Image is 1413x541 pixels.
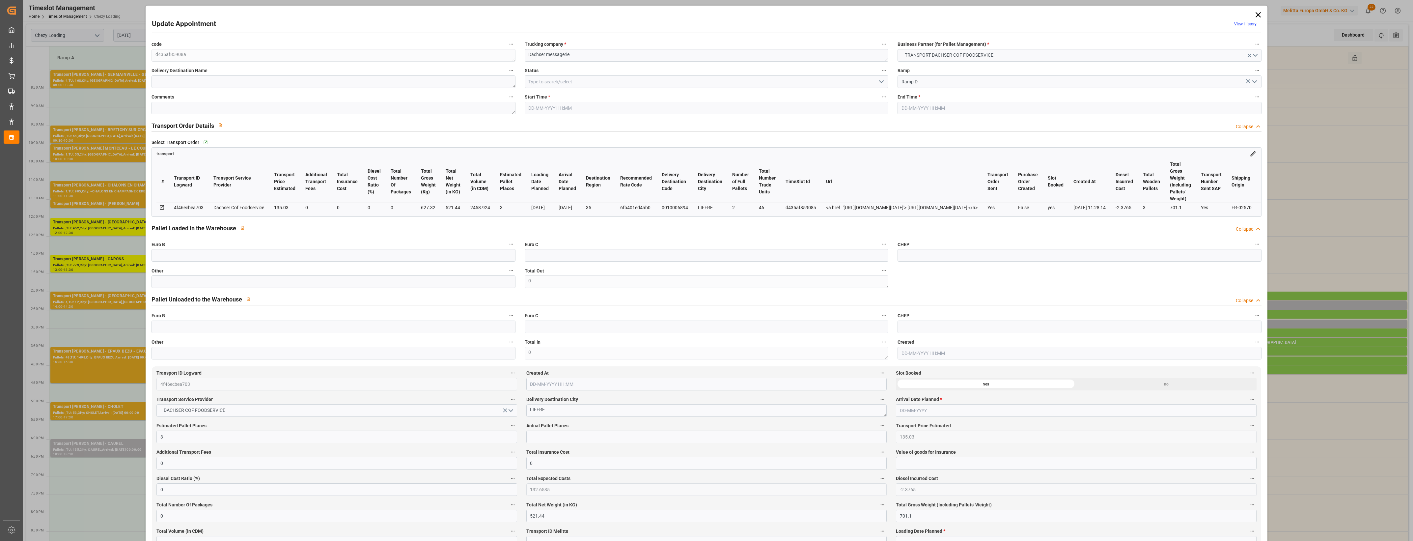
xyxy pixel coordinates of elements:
button: Arrival Date Planned * [1248,395,1257,404]
button: Other [507,266,515,275]
button: Actual Pallet Places [878,421,887,430]
div: Collapse [1236,123,1253,130]
button: Euro C [880,240,888,248]
th: Url [821,160,983,203]
button: Delivery Destination City [878,395,887,404]
span: Other [152,339,163,346]
th: Loading Date Planned [526,160,554,203]
button: Delivery Destination Name [507,66,515,75]
span: Business Partner (for Pallet Management) [898,41,989,48]
span: Transport ID Logward [156,370,202,377]
button: Transport Service Provider [509,395,517,404]
span: Diesel Cost Ratio (%) [156,475,200,482]
button: open menu [898,49,1261,62]
button: Additional Transport Fees [509,448,517,456]
span: CHEP [898,241,909,248]
th: Total Insurance Cost [332,160,363,203]
button: code [507,40,515,48]
div: 0 [305,204,327,212]
th: Delivery Destination Country [1257,160,1291,203]
th: Slot Booked [1043,160,1068,203]
button: Slot Booked [1248,369,1257,377]
input: Type to search/select [898,75,1261,88]
span: CHEP [898,312,909,319]
th: Total Volume (in CDM) [465,160,495,203]
span: Transport Service Provider [156,396,213,403]
div: Dachser Cof Foodservice [213,204,264,212]
a: transport [156,151,174,156]
input: DD-MM-YYYY HH:MM [526,378,887,390]
div: 0010006894 [662,204,688,212]
div: 46 [759,204,776,212]
span: Transport Price Estimated [896,422,951,429]
span: Slot Booked [896,370,921,377]
span: Other [152,268,163,274]
span: Created At [526,370,549,377]
textarea: Dachser messagerie [525,49,888,62]
div: 4f46ecbea703 [174,204,204,212]
div: 6fb401ed4ab0 [620,204,652,212]
th: Total Number Of Packages [386,160,416,203]
button: Other [507,338,515,346]
span: End Time [898,94,920,100]
div: Yes [987,204,1008,212]
button: Status [880,66,888,75]
th: Total Gross Weight (Kg) [416,160,441,203]
textarea: 0 [525,347,888,359]
span: Euro B [152,241,165,248]
h2: Transport Order Details [152,121,214,130]
button: Total Volume (in CDM) [509,527,517,535]
span: Estimated Pallet Places [156,422,207,429]
th: Estimated Pallet Places [495,160,526,203]
button: Transport ID Logward [509,369,517,377]
th: Purchase Order Created [1013,160,1043,203]
button: Total Gross Weight (Including Pallets' Weight) [1248,500,1257,509]
th: Transport Service Provider [208,160,269,203]
span: Transport ID Melitta [526,528,568,535]
span: Total In [525,339,540,346]
button: Start Time * [880,93,888,101]
th: Destination Region [581,160,615,203]
input: DD-MM-YYYY [896,404,1256,417]
button: Euro C [880,311,888,320]
div: d435af85908a [786,204,816,212]
span: Trucking company [525,41,566,48]
button: Value of goods for Insurance [1248,448,1257,456]
div: <a href='[URL][DOMAIN_NAME][DATE]'> [URL][DOMAIN_NAME][DATE] </a> [826,204,978,212]
textarea: LIFFRE [526,404,887,417]
div: 521.44 [446,204,460,212]
span: Ramp [898,67,910,74]
button: End Time * [1253,93,1261,101]
span: Delivery Destination City [526,396,578,403]
textarea: 0 [525,275,888,288]
th: Arrival Date Planned [554,160,581,203]
th: Total Wooden Pallets [1138,160,1165,203]
div: 3 [1143,204,1160,212]
button: Transport Price Estimated [1248,421,1257,430]
span: DACHSER COF FOODSERVICE [160,407,229,414]
span: Total Net Weight (in KG) [526,501,577,508]
div: 701.1 [1170,204,1191,212]
span: Diesel Incurred Cost [896,475,938,482]
button: Total Net Weight (in KG) [878,500,887,509]
button: Total Insurance Cost [878,448,887,456]
th: Created At [1068,160,1111,203]
button: View description [214,119,227,131]
button: View description [242,293,255,305]
button: Total Expected Costs [878,474,887,483]
div: 2458.924 [470,204,490,212]
span: Status [525,67,539,74]
a: View History [1234,22,1257,26]
button: Euro B [507,311,515,320]
th: Delivery Destination Code [657,160,693,203]
th: TimeSlot Id [781,160,821,203]
div: Collapse [1236,297,1253,304]
th: Recommended Rate Code [615,160,657,203]
span: Total Out [525,268,544,274]
div: 3 [500,204,521,212]
span: Total Insurance Cost [526,449,569,456]
button: Created [1253,338,1261,346]
div: FR-02570 [1232,204,1252,212]
th: Additional Transport Fees [300,160,332,203]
